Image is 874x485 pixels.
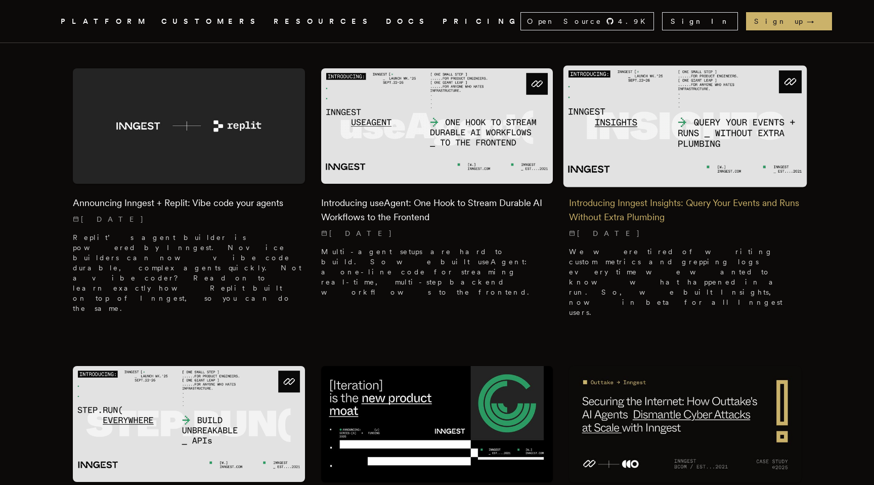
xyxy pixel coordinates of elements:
a: DOCS [386,15,430,28]
p: We were tired of writing custom metrics and grepping logs every time we wanted to know what happe... [569,247,801,317]
a: Sign In [662,12,738,30]
p: Multi-agent setups are hard to build. So we built useAgent: a one-line code for streaming real-ti... [321,247,553,297]
img: Featured image for Iteration is the new product moat blog post [321,366,553,482]
button: RESOURCES [274,15,374,28]
img: Featured image for Customer story: Outtake blog post [569,366,801,482]
span: 4.9 K [618,16,651,26]
h2: Introducing useAgent: One Hook to Stream Durable AI Workflows to the Frontend [321,196,553,224]
img: Featured image for Announcing Inngest + Replit: Vibe code your agents blog post [73,68,305,184]
a: Featured image for Announcing Inngest + Replit: Vibe code your agents blog postAnnouncing Inngest... [73,68,305,322]
p: [DATE] [73,214,305,224]
a: Sign up [746,12,832,30]
h2: Announcing Inngest + Replit: Vibe code your agents [73,196,305,210]
p: Replit’s agent builder is powered by Inngest. Novice builders can now vibe code durable, complex ... [73,232,305,313]
h2: Introducing Inngest Insights: Query Your Events and Runs Without Extra Plumbing [569,196,801,224]
p: [DATE] [569,228,801,238]
p: [DATE] [321,228,553,238]
a: Featured image for Introducing useAgent: One Hook to Stream Durable AI Workflows to the Frontend ... [321,68,553,306]
img: Featured image for Introducing useAgent: One Hook to Stream Durable AI Workflows to the Frontend ... [321,68,553,184]
span: Open Source [527,16,602,26]
img: Featured image for Introducing Step.Run Everywhere: Build Unbreakable APIs blog post [73,366,305,482]
span: → [807,16,824,26]
a: PRICING [443,15,520,28]
a: CUSTOMERS [161,15,261,28]
button: PLATFORM [61,15,149,28]
img: Featured image for Introducing Inngest Insights: Query Your Events and Runs Without Extra Plumbin... [563,65,807,187]
a: Featured image for Introducing Inngest Insights: Query Your Events and Runs Without Extra Plumbin... [569,68,801,326]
